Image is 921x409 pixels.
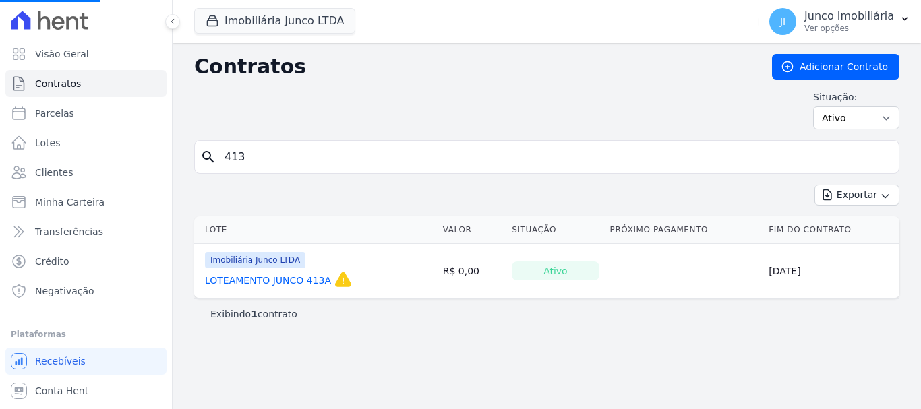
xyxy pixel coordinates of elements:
[35,77,81,90] span: Contratos
[512,261,599,280] div: Ativo
[5,159,167,186] a: Clientes
[194,8,355,34] button: Imobiliária Junco LTDA
[759,3,921,40] button: JI Junco Imobiliária Ver opções
[438,216,507,244] th: Valor
[5,189,167,216] a: Minha Carteira
[506,216,604,244] th: Situação
[35,195,105,209] span: Minha Carteira
[5,348,167,375] a: Recebíveis
[605,216,764,244] th: Próximo Pagamento
[814,185,899,206] button: Exportar
[35,225,103,239] span: Transferências
[35,354,86,368] span: Recebíveis
[5,129,167,156] a: Lotes
[35,284,94,298] span: Negativação
[35,136,61,150] span: Lotes
[5,70,167,97] a: Contratos
[804,9,894,23] p: Junco Imobiliária
[5,248,167,275] a: Crédito
[763,244,899,298] td: [DATE]
[210,307,297,321] p: Exibindo contrato
[35,384,88,398] span: Conta Hent
[780,17,785,26] span: JI
[5,218,167,245] a: Transferências
[5,40,167,67] a: Visão Geral
[772,54,899,80] a: Adicionar Contrato
[35,166,73,179] span: Clientes
[205,252,305,268] span: Imobiliária Junco LTDA
[251,309,258,319] b: 1
[194,216,438,244] th: Lote
[11,326,161,342] div: Plataformas
[200,149,216,165] i: search
[35,106,74,120] span: Parcelas
[35,47,89,61] span: Visão Geral
[205,274,331,287] a: LOTEAMENTO JUNCO 413A
[763,216,899,244] th: Fim do Contrato
[5,100,167,127] a: Parcelas
[804,23,894,34] p: Ver opções
[35,255,69,268] span: Crédito
[5,377,167,404] a: Conta Hent
[5,278,167,305] a: Negativação
[438,244,507,298] td: R$ 0,00
[194,55,750,79] h2: Contratos
[216,144,893,170] input: Buscar por nome do lote
[813,90,899,104] label: Situação:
